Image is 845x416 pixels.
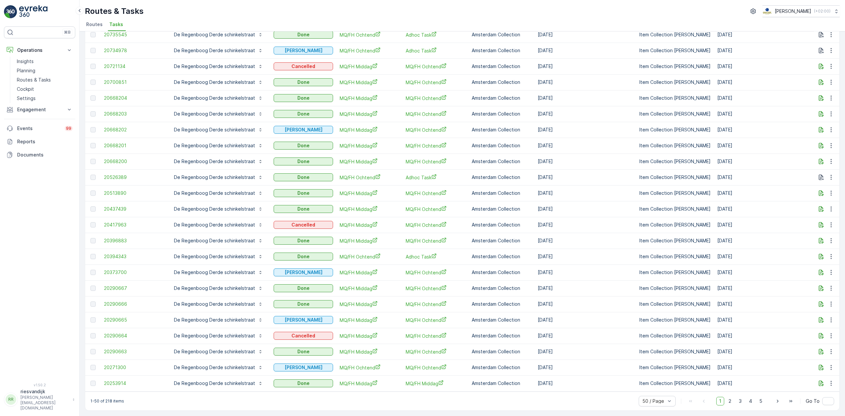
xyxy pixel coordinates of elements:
[297,285,310,292] p: Done
[340,126,399,133] a: MQ/FH Middag
[174,190,255,196] p: De Regenboog Derde schinkelstraat
[406,63,465,70] a: MQ/FH Ochtend
[340,158,399,165] a: MQ/FH Middag
[170,109,267,119] button: De Regenboog Derde schinkelstraat
[406,111,465,118] span: MQ/FH Ochtend
[174,222,255,228] p: De Regenboog Derde schinkelstraat
[274,31,333,39] button: Done
[406,79,465,86] a: MQ/FH Ochtend
[104,79,163,86] a: 20700851
[814,9,830,14] p: ( +02:00 )
[714,169,816,185] td: [DATE]
[104,206,163,212] span: 20437439
[534,217,636,233] td: [DATE]
[534,375,636,391] td: [DATE]
[714,43,816,58] td: [DATE]
[104,47,163,54] a: 20734978
[714,296,816,312] td: [DATE]
[170,220,267,230] button: De Regenboog Derde schinkelstraat
[174,126,255,133] p: De Regenboog Derde schinkelstraat
[340,79,399,86] a: MQ/FH Middag
[85,6,144,17] p: Routes & Tasks
[174,95,255,101] p: De Regenboog Derde schinkelstraat
[170,124,267,135] button: De Regenboog Derde schinkelstraat
[104,269,163,276] a: 20373700
[639,47,711,54] p: Item Collection [PERSON_NAME]
[104,111,163,117] a: 20668203
[104,158,163,165] a: 20668200
[406,285,465,292] a: MQ/FH Ochtend
[17,86,34,92] p: Cockpit
[174,158,255,165] p: De Regenboog Derde schinkelstraat
[340,332,399,339] a: MQ/FH Middag
[534,138,636,154] td: [DATE]
[340,348,399,355] a: MQ/FH Middag
[714,264,816,280] td: [DATE]
[714,185,816,201] td: [DATE]
[534,280,636,296] td: [DATE]
[14,66,75,75] a: Planning
[297,253,310,260] p: Done
[406,253,465,260] span: Adhoc Task
[170,140,267,151] button: De Regenboog Derde schinkelstraat
[174,301,255,307] p: De Regenboog Derde schinkelstraat
[340,364,399,371] a: MQ/FH Ochtend
[534,344,636,360] td: [DATE]
[340,47,399,54] a: MQ/FH Ochtend
[406,206,465,213] span: MQ/FH Ochtend
[104,332,163,339] a: 20290664
[20,395,69,411] p: [PERSON_NAME][EMAIL_ADDRESS][DOMAIN_NAME]
[170,315,267,325] button: De Regenboog Derde schinkelstraat
[714,233,816,249] td: [DATE]
[90,32,96,37] div: Toggle Row Selected
[104,95,163,101] a: 20668204
[340,317,399,324] span: MQ/FH Middag
[714,360,816,375] td: [DATE]
[406,158,465,165] span: MQ/FH Ochtend
[104,63,163,70] span: 20721134
[406,126,465,133] a: MQ/FH Ochtend
[406,317,465,324] a: MQ/FH Ochtend
[174,380,255,387] p: De Regenboog Derde schinkelstraat
[170,235,267,246] button: De Regenboog Derde schinkelstraat
[291,63,315,70] p: Cancelled
[340,222,399,228] span: MQ/FH Middag
[714,74,816,90] td: [DATE]
[285,47,322,54] p: [PERSON_NAME]
[170,362,267,373] button: De Regenboog Derde schinkelstraat
[285,269,322,276] p: [PERSON_NAME]
[406,142,465,149] a: MQ/FH Ochtend
[104,126,163,133] a: 20668202
[406,301,465,308] span: MQ/FH Ochtend
[297,237,310,244] p: Done
[104,301,163,307] a: 20290666
[174,348,255,355] p: De Regenboog Derde schinkelstraat
[17,106,62,113] p: Engagement
[534,249,636,264] td: [DATE]
[19,5,48,18] img: logo_light-DOdMpM7g.png
[406,222,465,228] a: MQ/FH Ochtend
[109,21,123,28] span: Tasks
[714,249,816,264] td: [DATE]
[714,201,816,217] td: [DATE]
[340,95,399,102] span: MQ/FH Middag
[297,111,310,117] p: Done
[104,174,163,181] a: 20526389
[174,31,255,38] p: De Regenboog Derde schinkelstraat
[104,348,163,355] span: 20290663
[757,397,765,405] span: 5
[170,283,267,294] button: De Regenboog Derde schinkelstraat
[14,85,75,94] a: Cockpit
[297,79,310,86] p: Done
[104,380,163,387] a: 20253914
[174,63,255,70] p: De Regenboog Derde schinkelstraat
[534,43,636,58] td: [DATE]
[340,237,399,244] a: MQ/FH Middag
[406,237,465,244] a: MQ/FH Ochtend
